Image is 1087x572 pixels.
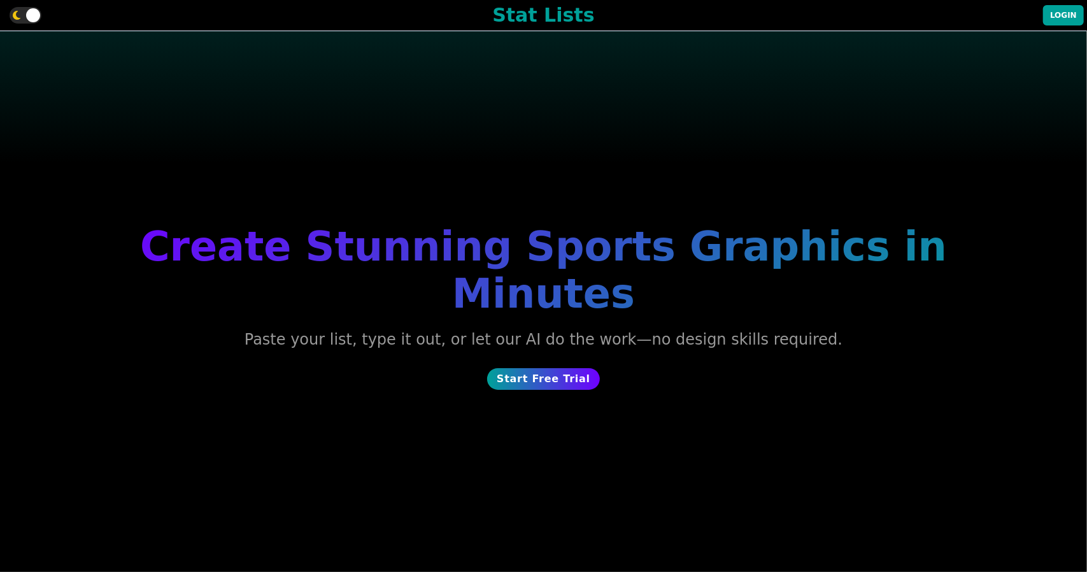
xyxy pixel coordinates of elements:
[109,223,979,317] h1: Create Stunning Sports Graphics in Minutes
[487,368,600,390] button: Start Free Trial
[1043,5,1084,25] button: Login
[109,322,979,357] h2: Paste your list, type it out, or let our AI do the work—no design skills required.
[492,4,594,27] h1: Stat Lists
[109,362,979,396] a: Start Free Trial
